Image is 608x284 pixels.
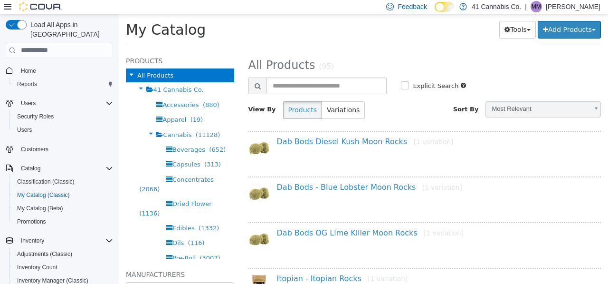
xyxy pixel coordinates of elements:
a: Reports [13,78,41,90]
span: Home [17,65,113,77]
a: Users [13,124,36,136]
span: Customers [21,146,48,153]
a: Customers [17,144,52,155]
span: Catalog [17,163,113,174]
a: Promotions [13,216,50,227]
span: All Products [19,58,55,65]
span: Home [21,67,36,75]
span: (1136) [20,196,41,203]
button: Adjustments (Classic) [9,247,117,261]
button: Inventory [17,235,48,246]
span: Cannabis [44,117,73,124]
a: Itopian - Itopian Rocks[1 variation] [158,260,289,269]
button: Users [2,97,117,110]
span: Load All Apps in [GEOGRAPHIC_DATA] [27,20,113,39]
button: Users [9,123,117,137]
a: Most Relevant [367,87,482,103]
button: Reports [9,78,117,91]
img: 150 [130,215,151,236]
div: Matt Morrisey [531,1,542,12]
a: Dab Bods Diesel Kush Moon Rocks[1 variation] [158,123,335,132]
span: Capsules [54,147,82,154]
button: Catalog [2,162,117,175]
button: Inventory [2,234,117,247]
a: My Catalog (Classic) [13,189,74,201]
small: (95) [200,48,215,57]
button: My Catalog (Classic) [9,188,117,202]
span: Customers [17,143,113,155]
span: Users [13,124,113,136]
span: Edibles [54,210,76,217]
small: [1 variation] [295,124,335,131]
a: Dab Bods - Blue Lobster Moon Rocks[1 variation] [158,168,343,177]
span: Promotions [17,218,46,225]
a: Dab Bods OG Lime Killer Moon Rocks[1 variation] [158,214,345,223]
span: Sort By [334,91,360,98]
span: My Catalog [7,7,87,24]
a: My Catalog (Beta) [13,203,67,214]
button: Tools [380,7,417,24]
small: [1 variation] [304,169,343,177]
small: [1 variation] [249,261,289,268]
span: Accessories [44,87,80,94]
span: My Catalog (Beta) [13,203,113,214]
span: Dried Flower [54,186,93,193]
span: Adjustments (Classic) [13,248,113,260]
span: Most Relevant [367,88,469,102]
button: Inventory Count [9,261,117,274]
span: Users [17,126,32,134]
span: Users [17,98,113,109]
button: Classification (Classic) [9,175,117,188]
span: Inventory Count [17,264,57,271]
a: Adjustments (Classic) [13,248,76,260]
img: Cova [19,2,62,11]
span: Concentrates [54,162,95,169]
img: 150 [130,123,151,145]
span: Users [21,99,36,107]
button: My Catalog (Beta) [9,202,117,215]
a: Inventory Count [13,262,61,273]
p: 41 Cannabis Co. [472,1,521,12]
button: Home [2,64,117,78]
h5: Manufacturers [7,255,115,266]
img: 150 [130,169,151,190]
span: (2066) [20,171,41,178]
span: Beverages [54,132,86,139]
span: My Catalog (Classic) [13,189,113,201]
span: (19) [72,102,85,109]
input: Dark Mode [435,2,455,12]
span: Security Roles [17,113,54,120]
span: Inventory [21,237,44,245]
span: MM [532,1,541,12]
p: [PERSON_NAME] [546,1,600,12]
button: Customers [2,142,117,156]
span: Feedback [398,2,427,11]
span: Apparel [44,102,67,109]
button: Variations [203,87,246,105]
span: All Products [130,44,197,58]
span: Catalog [21,165,40,172]
span: Oils [54,225,65,232]
a: Security Roles [13,111,57,122]
span: Promotions [13,216,113,227]
span: (1332) [80,210,100,217]
small: [1 variation] [305,215,345,223]
span: Inventory [17,235,113,246]
span: My Catalog (Classic) [17,191,70,199]
button: Users [17,98,39,109]
button: Security Roles [9,110,117,123]
button: Promotions [9,215,117,228]
span: Pre-Roll [54,240,77,247]
span: (313) [85,147,102,154]
span: (880) [84,87,101,94]
img: 150 [130,260,151,282]
span: Adjustments (Classic) [17,250,72,258]
button: Catalog [17,163,44,174]
p: | [525,1,527,12]
span: (116) [69,225,86,232]
span: Inventory Count [13,262,113,273]
span: (652) [90,132,107,139]
button: Add Products [419,7,482,24]
span: Security Roles [13,111,113,122]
